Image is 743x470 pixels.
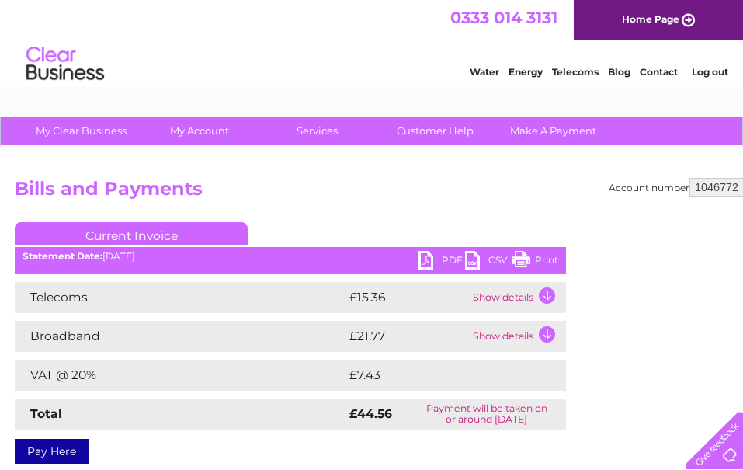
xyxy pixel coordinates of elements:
a: Make A Payment [489,117,617,145]
a: PDF [418,251,465,273]
a: Services [253,117,381,145]
b: Statement Date: [23,250,102,262]
td: Payment will be taken on or around [DATE] [408,399,566,430]
a: Blog [608,66,630,78]
a: Customer Help [371,117,499,145]
img: logo.png [26,40,105,88]
a: 0333 014 3131 [450,8,557,27]
td: Show details [469,321,566,352]
td: VAT @ 20% [15,360,345,391]
a: Contact [640,66,678,78]
td: £7.43 [345,360,529,391]
div: [DATE] [15,251,566,262]
a: Water [470,66,499,78]
div: Clear Business is a trading name of Verastar Limited (registered in [GEOGRAPHIC_DATA] No. 3667643... [5,9,739,75]
a: My Clear Business [17,117,145,145]
a: Energy [509,66,543,78]
a: Current Invoice [15,222,248,245]
td: £21.77 [345,321,469,352]
a: Telecoms [552,66,599,78]
strong: Total [30,406,62,421]
td: Show details [469,282,566,313]
a: Log out [692,66,728,78]
a: Print [512,251,558,273]
a: CSV [465,251,512,273]
a: My Account [135,117,263,145]
a: Pay Here [15,439,89,464]
strong: £44.56 [349,406,392,421]
td: Broadband [15,321,345,352]
td: £15.36 [345,282,469,313]
td: Telecoms [15,282,345,313]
